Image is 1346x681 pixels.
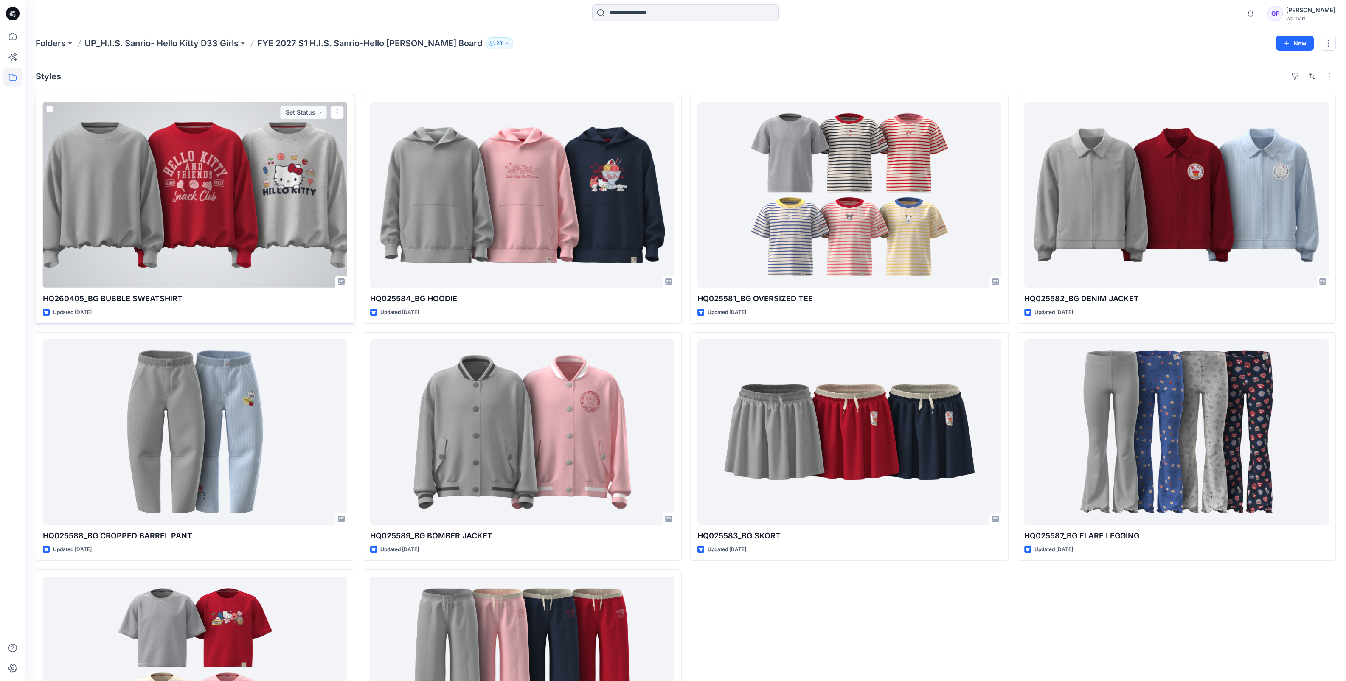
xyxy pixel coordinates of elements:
[1024,339,1329,525] a: HQ025587_BG FLARE LEGGING
[708,545,746,554] p: Updated [DATE]
[43,339,347,525] a: HQ025588_BG CROPPED BARREL PANT
[1024,102,1329,288] a: HQ025582_BG DENIM JACKET
[43,530,347,542] p: HQ025588_BG CROPPED BARREL PANT
[1276,36,1314,51] button: New
[370,339,674,525] a: HQ025589_BG BOMBER JACKET
[1286,5,1335,15] div: [PERSON_NAME]
[1024,530,1329,542] p: HQ025587_BG FLARE LEGGING
[370,102,674,288] a: HQ025584_BG HOODIE
[697,339,1002,525] a: HQ025583_BG SKORT
[36,71,61,81] h4: Styles
[370,530,674,542] p: HQ025589_BG BOMBER JACKET
[370,293,674,305] p: HQ025584_BG HOODIE
[43,102,347,288] a: HQ260405_BG BUBBLE SWEATSHIRT
[697,293,1002,305] p: HQ025581_BG OVERSIZED TEE
[380,308,419,317] p: Updated [DATE]
[697,530,1002,542] p: HQ025583_BG SKORT
[496,39,503,48] p: 23
[697,102,1002,288] a: HQ025581_BG OVERSIZED TEE
[1034,308,1073,317] p: Updated [DATE]
[43,293,347,305] p: HQ260405_BG BUBBLE SWEATSHIRT
[1024,293,1329,305] p: HQ025582_BG DENIM JACKET
[84,37,239,49] a: UP_H.I.S. Sanrio- Hello Kitty D33 Girls
[708,308,746,317] p: Updated [DATE]
[1267,6,1283,21] div: GF
[1034,545,1073,554] p: Updated [DATE]
[53,545,92,554] p: Updated [DATE]
[486,37,513,49] button: 23
[53,308,92,317] p: Updated [DATE]
[36,37,66,49] a: Folders
[380,545,419,554] p: Updated [DATE]
[1286,15,1335,22] div: Walmart
[257,37,482,49] p: FYE 2027 S1 H.I.S. Sanrio-Hello [PERSON_NAME] Board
